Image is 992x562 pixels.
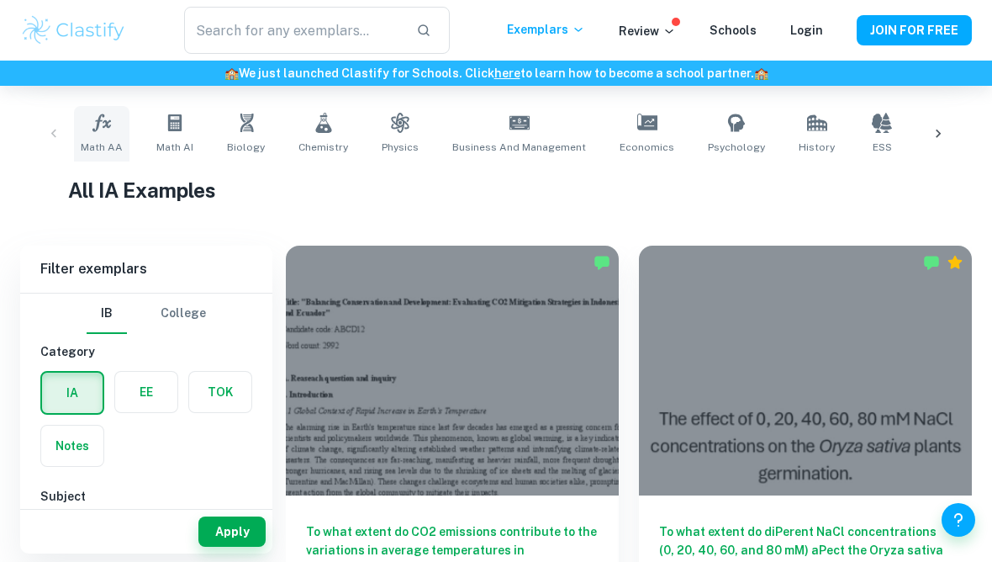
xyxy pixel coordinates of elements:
[42,373,103,413] button: IA
[115,372,177,412] button: EE
[923,254,940,271] img: Marked
[68,175,925,205] h1: All IA Examples
[594,254,610,271] img: Marked
[198,517,266,547] button: Apply
[87,294,206,334] div: Filter type choice
[3,64,989,82] h6: We just launched Clastify for Schools. Click to learn how to become a school partner.
[857,15,972,45] button: JOIN FOR FREE
[40,342,252,361] h6: Category
[81,140,123,155] span: Math AA
[189,372,251,412] button: TOK
[184,7,403,54] input: Search for any exemplars...
[161,294,206,334] button: College
[790,24,823,37] a: Login
[710,24,757,37] a: Schools
[799,140,835,155] span: History
[41,426,103,466] button: Notes
[224,66,239,80] span: 🏫
[873,140,892,155] span: ESS
[619,22,676,40] p: Review
[452,140,586,155] span: Business and Management
[494,66,520,80] a: here
[298,140,348,155] span: Chemistry
[708,140,765,155] span: Psychology
[947,254,963,271] div: Premium
[87,294,127,334] button: IB
[20,13,127,47] img: Clastify logo
[754,66,768,80] span: 🏫
[507,20,585,39] p: Exemplars
[382,140,419,155] span: Physics
[156,140,193,155] span: Math AI
[227,140,265,155] span: Biology
[620,140,674,155] span: Economics
[40,487,252,506] h6: Subject
[942,503,975,537] button: Help and Feedback
[20,246,272,293] h6: Filter exemplars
